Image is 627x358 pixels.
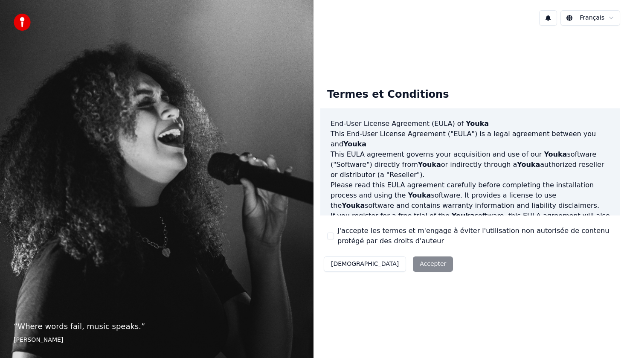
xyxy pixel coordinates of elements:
span: Youka [517,160,540,169]
span: Youka [408,191,431,199]
p: “ Where words fail, music speaks. ” [14,320,300,332]
button: [DEMOGRAPHIC_DATA] [324,256,406,272]
label: J'accepte les termes et m'engage à éviter l'utilisation non autorisée de contenu protégé par des ... [337,226,613,246]
img: youka [14,14,31,31]
h3: End-User License Agreement (EULA) of [331,119,610,129]
p: If you register for a free trial of the software, this EULA agreement will also govern that trial... [331,211,610,252]
span: Youka [343,140,366,148]
p: This EULA agreement governs your acquisition and use of our software ("Software") directly from o... [331,149,610,180]
span: Youka [342,201,365,210]
footer: [PERSON_NAME] [14,336,300,344]
p: This End-User License Agreement ("EULA") is a legal agreement between you and [331,129,610,149]
span: Youka [452,212,475,220]
div: Termes et Conditions [320,81,456,108]
span: Youka [466,119,489,128]
span: Youka [418,160,441,169]
p: Please read this EULA agreement carefully before completing the installation process and using th... [331,180,610,211]
span: Youka [544,150,567,158]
